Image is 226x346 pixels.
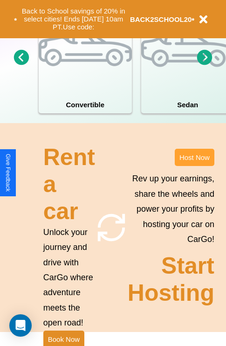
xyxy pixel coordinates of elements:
p: Rev up your earnings, share the wheels and power your profits by hosting your car on CarGo! [128,171,214,247]
button: Back to School savings of 20% in select cities! Ends [DATE] 10am PT.Use code: [17,5,130,34]
p: Unlock your journey and drive with CarGo where adventure meets the open road! [43,225,95,331]
h4: Convertible [39,96,132,113]
div: Give Feedback [5,154,11,192]
h2: Start Hosting [128,252,214,306]
h2: Rent a car [43,144,95,225]
button: Host Now [175,149,214,166]
div: Open Intercom Messenger [9,314,32,337]
b: BACK2SCHOOL20 [130,15,192,23]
